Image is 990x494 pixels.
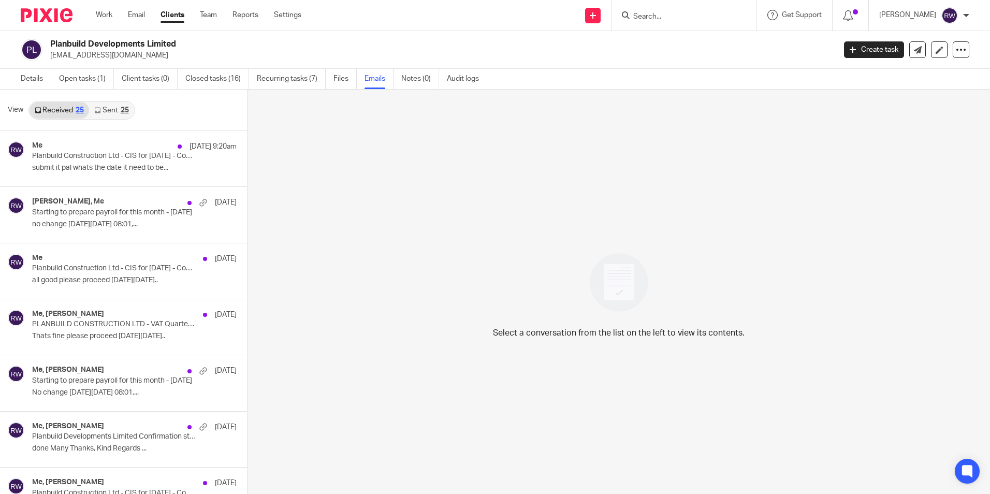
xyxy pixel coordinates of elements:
h4: Me, [PERSON_NAME] [32,422,104,431]
img: svg%3E [8,141,24,158]
p: Select a conversation from the list on the left to view its contents. [493,327,745,339]
p: [DATE] [215,478,237,488]
div: 25 [76,107,84,114]
a: Notes (0) [401,69,439,89]
img: Pixie [21,8,72,22]
a: Closed tasks (16) [185,69,249,89]
a: Create task [844,41,904,58]
p: [EMAIL_ADDRESS][DOMAIN_NAME] [50,50,828,61]
h4: Me, [PERSON_NAME] [32,478,104,487]
p: Starting to prepare payroll for this month - [DATE] [32,376,196,385]
p: Planbuild Construction Ltd - CIS for [DATE] - Confirmation Required [32,152,196,161]
a: Files [333,69,357,89]
h4: [PERSON_NAME], Me [32,197,104,206]
a: Work [96,10,112,20]
p: [DATE] [215,366,237,376]
img: svg%3E [8,366,24,382]
p: No change [DATE][DATE] 08:01,... [32,388,237,397]
p: [DATE] [215,197,237,208]
p: [DATE] 9:20am [190,141,237,152]
h2: Planbuild Developments Limited [50,39,673,50]
img: svg%3E [941,7,958,24]
img: image [583,246,655,318]
a: Email [128,10,145,20]
h4: Me, [PERSON_NAME] [32,366,104,374]
img: svg%3E [8,197,24,214]
h4: Me [32,141,42,150]
p: [PERSON_NAME] [879,10,936,20]
input: Search [632,12,725,22]
a: Received25 [30,102,89,119]
a: Recurring tasks (7) [257,69,326,89]
a: Clients [161,10,184,20]
img: svg%3E [8,422,24,439]
img: svg%3E [21,39,42,61]
a: Team [200,10,217,20]
p: Planbuild Construction Ltd - CIS for [DATE] - Confirmation Required [32,264,196,273]
p: [DATE] [215,310,237,320]
p: PLANBUILD CONSTRUCTION LTD - VAT Quarter ending [DATE] - Confirmation Required [32,320,196,329]
p: submit it pal whats the date it need to be... [32,164,237,172]
a: Sent25 [89,102,134,119]
h4: Me, [PERSON_NAME] [32,310,104,318]
p: done Many Thanks, Kind Regards ... [32,444,237,453]
a: Details [21,69,51,89]
a: Settings [274,10,301,20]
h4: Me [32,254,42,263]
span: Get Support [782,11,822,19]
a: Open tasks (1) [59,69,114,89]
a: Client tasks (0) [122,69,178,89]
span: View [8,105,23,115]
p: [DATE] [215,422,237,432]
p: all good please proceed [DATE][DATE].. [32,276,237,285]
p: [DATE] [215,254,237,264]
a: Audit logs [447,69,487,89]
a: Emails [365,69,394,89]
p: Planbuild Developments Limited Confirmation statement [32,432,196,441]
div: 25 [121,107,129,114]
p: Starting to prepare payroll for this month - [DATE] [32,208,196,217]
a: Reports [232,10,258,20]
p: no change [DATE][DATE] 08:01,... [32,220,237,229]
img: svg%3E [8,310,24,326]
img: svg%3E [8,254,24,270]
p: Thats fine please proceed [DATE][DATE].. [32,332,237,341]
